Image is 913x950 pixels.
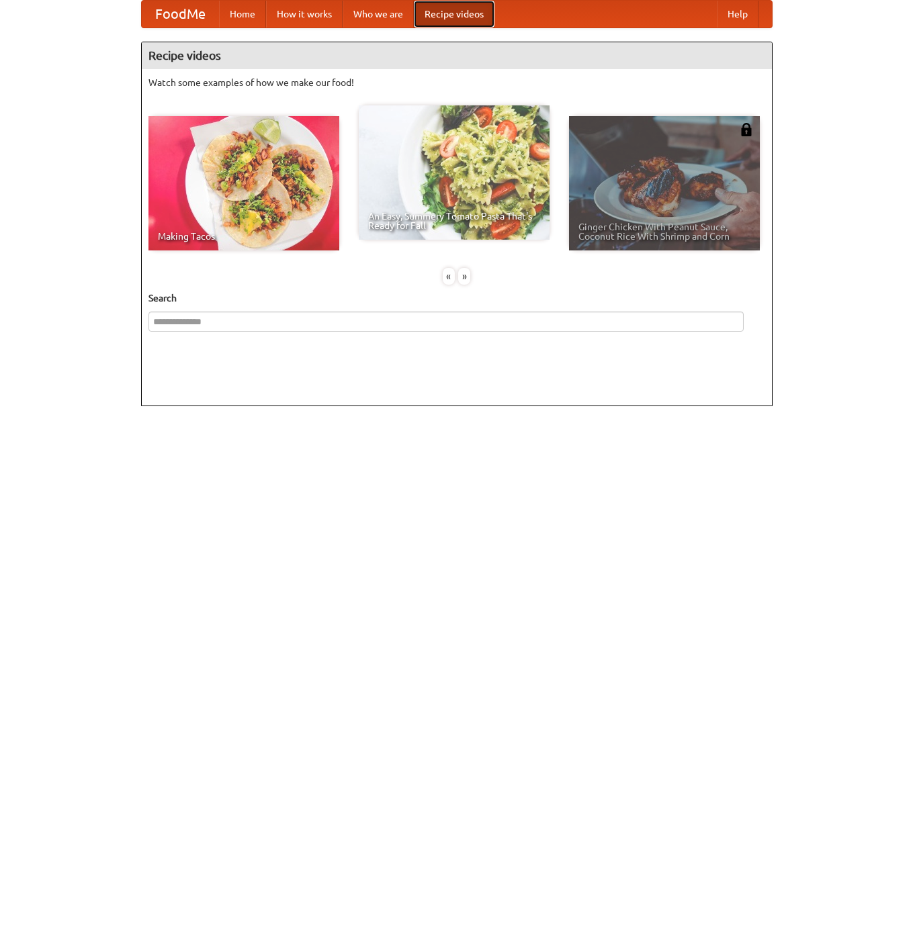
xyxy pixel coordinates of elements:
a: Recipe videos [414,1,494,28]
div: « [443,268,455,285]
h5: Search [148,291,765,305]
a: FoodMe [142,1,219,28]
img: 483408.png [740,123,753,136]
span: Making Tacos [158,232,330,241]
a: How it works [266,1,343,28]
p: Watch some examples of how we make our food! [148,76,765,89]
span: An Easy, Summery Tomato Pasta That's Ready for Fall [368,211,540,230]
a: An Easy, Summery Tomato Pasta That's Ready for Fall [359,105,550,240]
a: Help [717,1,758,28]
a: Who we are [343,1,414,28]
a: Home [219,1,266,28]
div: » [458,268,470,285]
h4: Recipe videos [142,42,772,69]
a: Making Tacos [148,116,339,250]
